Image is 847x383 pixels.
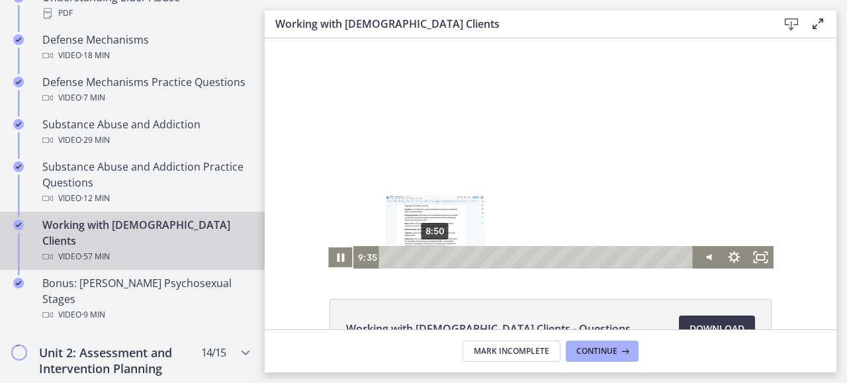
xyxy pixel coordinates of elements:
i: Completed [13,161,24,172]
h2: Unit 2: Assessment and Intervention Planning [39,345,201,376]
span: Mark Incomplete [474,346,549,357]
span: · 9 min [81,307,105,323]
div: Video [42,48,249,64]
span: · 12 min [81,191,110,206]
span: Download [690,321,744,337]
a: Download [679,316,755,342]
div: Defense Mechanisms [42,32,249,64]
button: Mute [429,208,456,230]
iframe: Video Lesson [265,38,836,269]
div: Bonus: [PERSON_NAME] Psychosexual Stages [42,275,249,323]
div: Working with [DEMOGRAPHIC_DATA] Clients [42,217,249,265]
div: Substance Abuse and Addiction Practice Questions [42,159,249,206]
div: Video [42,90,249,106]
span: · 18 min [81,48,110,64]
div: Video [42,249,249,265]
i: Completed [13,278,24,288]
div: Video [42,132,249,148]
span: · 29 min [81,132,110,148]
span: Continue [576,346,617,357]
i: Completed [13,77,24,87]
button: Continue [566,341,639,362]
button: Show settings menu [456,208,482,230]
span: · 7 min [81,90,105,106]
i: Completed [13,34,24,45]
span: 14 / 15 [201,345,226,361]
span: Working with [DEMOGRAPHIC_DATA] Clients - Questions [346,321,631,337]
i: Completed [13,220,24,230]
h3: Working with [DEMOGRAPHIC_DATA] Clients [275,16,757,32]
span: · 57 min [81,249,110,265]
div: Video [42,307,249,323]
div: PDF [42,5,249,21]
button: Fullscreen [482,208,509,230]
div: Video [42,191,249,206]
button: Mark Incomplete [463,341,560,362]
i: Completed [13,119,24,130]
div: Substance Abuse and Addiction [42,116,249,148]
div: Defense Mechanisms Practice Questions [42,74,249,106]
